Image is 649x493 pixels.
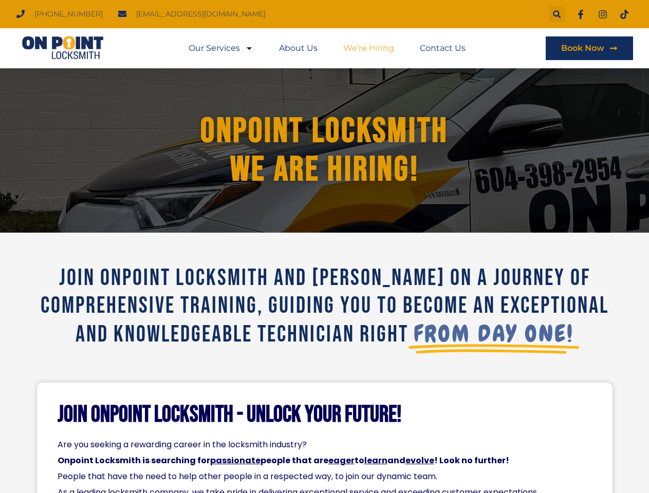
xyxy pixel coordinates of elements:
div: Search [549,6,565,22]
p: People that have the need to help other people in a respected way, to join our dynamic team. [58,468,592,484]
span: Join Onpoint Locksmith and [PERSON_NAME] on a journey of comprehensive training, guiding you to b... [41,264,609,349]
u: passionate [210,454,261,466]
a: We’re Hiring [343,36,394,60]
nav: Menu [189,36,466,60]
span: [EMAIL_ADDRESS][DOMAIN_NAME] [134,7,266,21]
u: eager [328,454,355,466]
a: Book Now [546,36,633,60]
h2: Join Onpoint Locksmith - Unlock Your Future! [58,403,592,426]
h1: ONPOINT LOCKSMITH We Are hiring! [41,112,608,189]
span: [PHONE_NUMBER] [32,7,103,21]
p: Are you seeking a rewarding career in the locksmith industry? [58,437,592,452]
span: Book Now [561,44,604,52]
strong: Onpoint Locksmith is searching for people that are to and ! Look no further! [58,454,509,466]
span: from day one! [414,320,574,348]
a: Contact Us [420,36,466,60]
u: evolve [405,454,434,466]
a: Our Services [189,36,253,60]
a: About Us [279,36,318,60]
u: learn [364,454,387,466]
